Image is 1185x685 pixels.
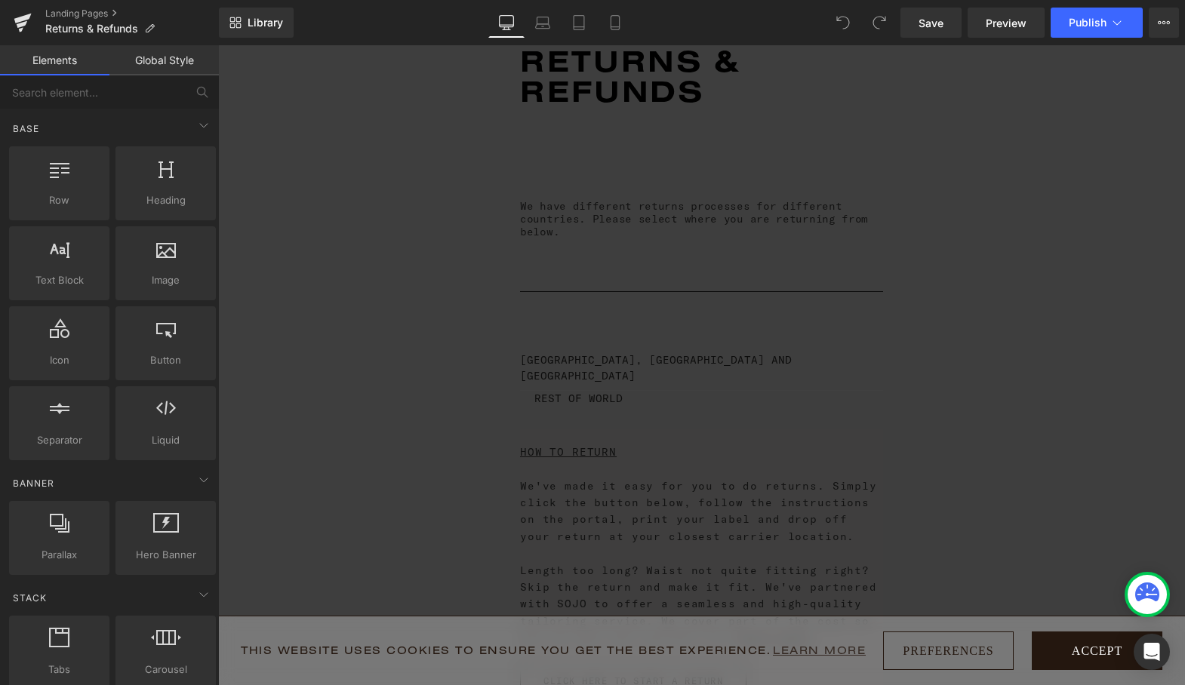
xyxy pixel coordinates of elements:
span: Row [14,192,105,208]
button: Redo [864,8,894,38]
a: Desktop [488,8,525,38]
span: Hero Banner [120,547,211,563]
a: Preview [968,8,1045,38]
span: Library [248,16,283,29]
span: Heading [120,192,211,208]
span: Separator [14,432,105,448]
span: Save [919,15,943,31]
span: Image [120,272,211,288]
span: Publish [1069,17,1107,29]
span: Parallax [14,547,105,563]
a: Landing Pages [45,8,219,20]
div: Open Intercom Messenger [1134,634,1170,670]
a: Global Style [109,45,219,75]
a: Laptop [525,8,561,38]
span: Base [11,121,41,136]
span: Returns & Refunds [45,23,138,35]
a: New Library [219,8,294,38]
span: Text Block [14,272,105,288]
span: Tabs [14,662,105,677]
span: Banner [11,476,56,490]
span: Stack [11,591,48,605]
button: Publish [1051,8,1143,38]
a: Mobile [597,8,633,38]
span: Liquid [120,432,211,448]
span: Icon [14,352,105,368]
span: Button [120,352,211,368]
button: Undo [828,8,858,38]
span: Carousel [120,662,211,677]
button: More [1149,8,1179,38]
span: Preview [986,15,1026,31]
a: Tablet [561,8,597,38]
